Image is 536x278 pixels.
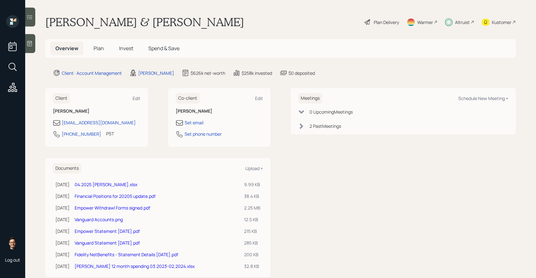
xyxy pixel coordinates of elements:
div: Kustomer [492,19,511,26]
h6: Documents [53,163,81,174]
div: 38.4 KB [244,193,260,199]
div: [PHONE_NUMBER] [62,131,101,137]
div: 200 KB [244,251,260,258]
div: $258k invested [242,70,272,76]
div: [EMAIL_ADDRESS][DOMAIN_NAME] [62,119,136,126]
a: [PERSON_NAME] 12 month spending 03.2023-02.2024.xlsx [75,263,195,269]
div: 12.5 KB [244,216,260,223]
h6: Meetings [298,93,322,104]
a: Empower Statement [DATE].pdf [75,228,140,234]
div: [DATE] [55,204,70,211]
span: Overview [55,45,78,52]
h6: [PERSON_NAME] [53,109,140,114]
div: $0 deposited [288,70,315,76]
div: [DATE] [55,216,70,223]
h6: Co-client [176,93,200,104]
h6: [PERSON_NAME] [176,109,263,114]
div: Schedule New Meeting + [458,95,508,101]
div: PST [106,130,114,137]
div: [DATE] [55,193,70,199]
div: Edit [133,95,140,101]
div: 285 KB [244,240,260,246]
div: [DATE] [55,263,70,269]
div: [DATE] [55,251,70,258]
a: Empower Withdrawl Forms signed.pdf [75,205,150,211]
div: Upload + [245,165,263,171]
a: Fidelity NetBenefits - Statement Details [DATE].pdf [75,251,178,257]
div: Warmer [417,19,433,26]
div: Log out [5,257,20,263]
div: Set email [185,119,203,126]
img: sami-boghos-headshot.png [6,237,19,249]
div: 2.25 MB [244,204,260,211]
h6: Client [53,93,70,104]
div: 32.8 KB [244,263,260,269]
span: Spend & Save [148,45,180,52]
div: Client · Account Management [62,70,122,76]
a: Vanguard Statement [DATE].pdf [75,240,140,246]
div: Set phone number [185,131,222,137]
div: Plan Delivery [374,19,399,26]
div: 215 KB [244,228,260,234]
span: Invest [119,45,133,52]
a: Vanguard Accounts.png [75,216,123,222]
div: Altruist [455,19,470,26]
div: $626k net-worth [191,70,225,76]
div: [PERSON_NAME] [138,70,174,76]
a: 04.2025 [PERSON_NAME].xlsx [75,181,137,187]
div: 9.99 KB [244,181,260,188]
div: Edit [255,95,263,101]
span: Plan [94,45,104,52]
a: Financial Positions for 20205 update.pdf [75,193,156,199]
h1: [PERSON_NAME] & [PERSON_NAME] [45,15,244,29]
div: [DATE] [55,181,70,188]
div: 2 Past Meeting s [310,123,341,129]
div: [DATE] [55,240,70,246]
div: [DATE] [55,228,70,234]
div: 0 Upcoming Meeting s [310,109,353,115]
